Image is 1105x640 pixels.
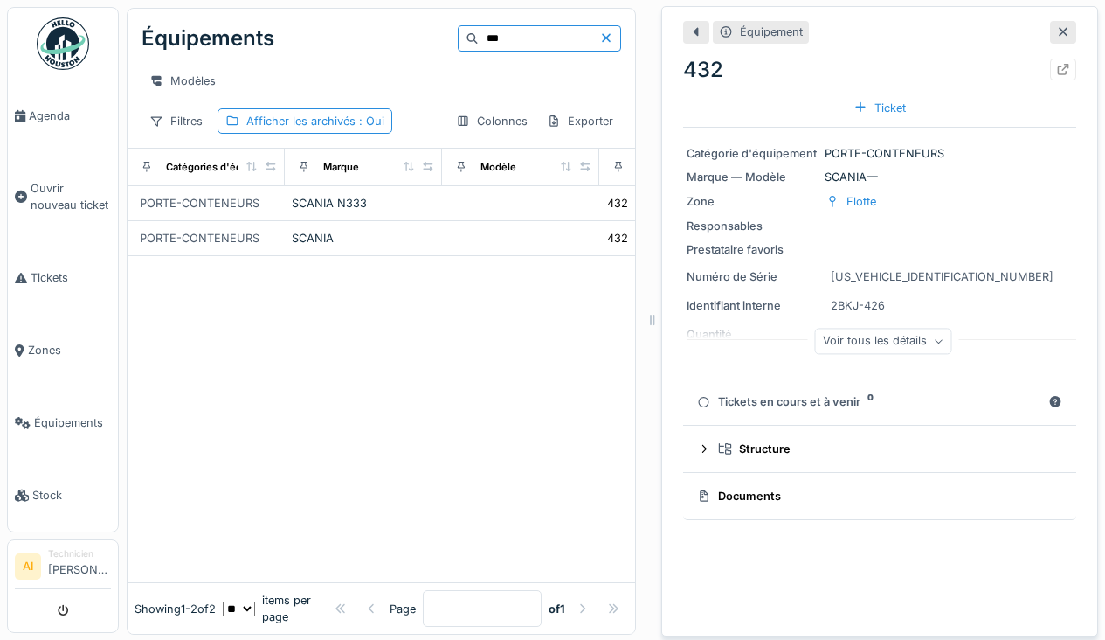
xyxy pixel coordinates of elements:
div: 2BKJ-426 [831,297,885,314]
div: PORTE-CONTENEURS [687,145,1073,162]
li: [PERSON_NAME] [48,547,111,585]
div: Zone [687,193,818,210]
span: Équipements [34,414,111,431]
span: : Oui [356,115,384,128]
div: PORTE-CONTENEURS [140,195,259,212]
div: Responsables [687,218,818,234]
div: Identifiant interne [687,297,818,314]
div: Prestataire favoris [687,241,818,258]
div: 432 [607,195,628,212]
a: Tickets [8,241,118,314]
div: PORTE-CONTENEURS [140,230,259,247]
div: SCANIA [292,230,435,247]
div: items per page [223,592,327,625]
div: Équipement [740,24,803,40]
div: Catégorie d'équipement [687,145,818,162]
div: SCANIA — [687,169,1073,185]
div: Colonnes [448,108,535,134]
div: Catégories d'équipement [166,160,287,175]
div: Marque — Modèle [687,169,818,185]
img: Badge_color-CXgf-gQk.svg [37,17,89,70]
span: Ouvrir nouveau ticket [31,180,111,213]
div: Modèles [142,68,224,94]
div: Page [390,601,416,617]
a: Équipements [8,386,118,459]
span: Tickets [31,269,111,286]
div: Exporter [539,108,621,134]
div: Ticket [846,96,913,120]
div: Structure [718,441,1055,457]
div: Technicien [48,547,111,560]
div: Marque [323,160,359,175]
a: Zones [8,314,118,386]
div: SCANIA N333 [292,195,435,212]
div: Tickets en cours et à venir [697,393,1041,410]
summary: Structure [690,433,1069,465]
div: Modèle [480,160,516,175]
a: AI Technicien[PERSON_NAME] [15,547,111,589]
div: Showing 1 - 2 of 2 [135,601,216,617]
summary: Tickets en cours et à venir0 [690,386,1069,419]
div: [US_VEHICLE_IDENTIFICATION_NUMBER] [831,268,1053,285]
a: Ouvrir nouveau ticket [8,152,118,241]
a: Agenda [8,80,118,152]
span: Zones [28,342,111,358]
div: Flotte [846,193,876,210]
span: Stock [32,487,111,504]
li: AI [15,553,41,580]
div: Équipements [142,16,274,61]
div: Voir tous les détails [815,329,952,354]
div: Afficher les archivés [246,113,384,129]
div: Documents [697,488,1055,504]
div: 432 [607,230,628,247]
div: Filtres [142,108,211,134]
strong: of 1 [549,601,565,617]
div: Numéro de Série [687,268,818,285]
a: Stock [8,459,118,532]
summary: Documents [690,480,1069,512]
div: 432 [683,54,1076,86]
span: Agenda [29,108,111,124]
